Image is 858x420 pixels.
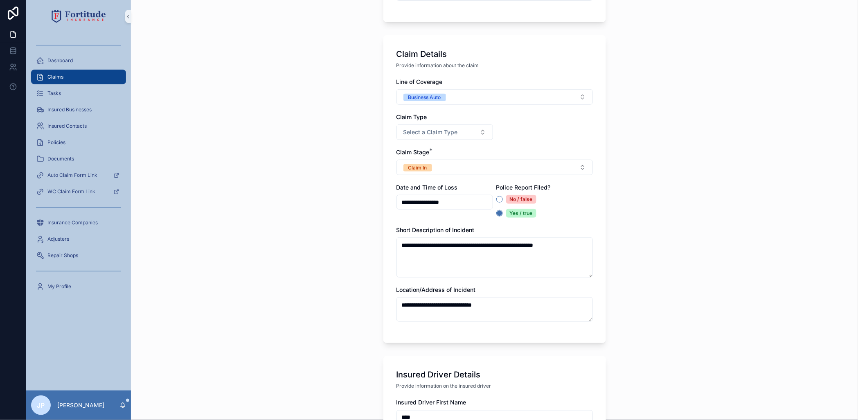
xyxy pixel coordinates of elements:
span: JP [37,400,45,410]
span: Insured Driver First Name [396,399,466,406]
img: App logo [52,10,106,23]
div: scrollable content [26,33,131,305]
span: Date and Time of Loss [396,184,458,191]
span: Insurance Companies [47,219,98,226]
span: Select a Claim Type [403,128,458,136]
a: WC Claim Form Link [31,184,126,199]
a: Insured Contacts [31,119,126,133]
a: Adjusters [31,232,126,246]
a: Documents [31,151,126,166]
span: Police Report Filed? [496,184,551,191]
span: Provide information on the insured driver [396,383,491,390]
span: WC Claim Form Link [47,188,95,195]
span: Auto Claim Form Link [47,172,97,178]
a: Policies [31,135,126,150]
div: Claim In [408,164,427,172]
h1: Claim Details [396,48,447,60]
button: Select Button [396,89,593,105]
span: Claim Stage [396,149,430,156]
div: Yes / true [506,209,536,218]
a: Claims [31,70,126,84]
button: Select Button [396,160,593,175]
span: Documents [47,156,74,162]
span: Line of Coverage [396,78,443,85]
span: Insured Contacts [47,123,87,129]
a: Tasks [31,86,126,101]
button: Select Button [396,124,493,140]
span: Short Description of Incident [396,226,475,233]
h1: Insured Driver Details [396,369,481,381]
span: Claims [47,74,63,80]
span: Provide information about the claim [396,62,479,69]
span: Repair Shops [47,252,78,259]
a: Repair Shops [31,248,126,263]
a: My Profile [31,279,126,294]
a: Auto Claim Form Link [31,168,126,183]
span: Dashboard [47,57,73,64]
div: No / false [506,195,536,204]
span: Policies [47,139,65,146]
p: [PERSON_NAME] [57,401,104,409]
a: Insured Businesses [31,102,126,117]
span: Insured Businesses [47,106,92,113]
span: Location/Address of Incident [396,286,476,293]
span: Claim Type [396,113,427,120]
span: Tasks [47,90,61,97]
div: Business Auto [408,94,441,101]
span: My Profile [47,283,71,290]
a: Dashboard [31,53,126,68]
span: Adjusters [47,236,69,242]
a: Insurance Companies [31,215,126,230]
